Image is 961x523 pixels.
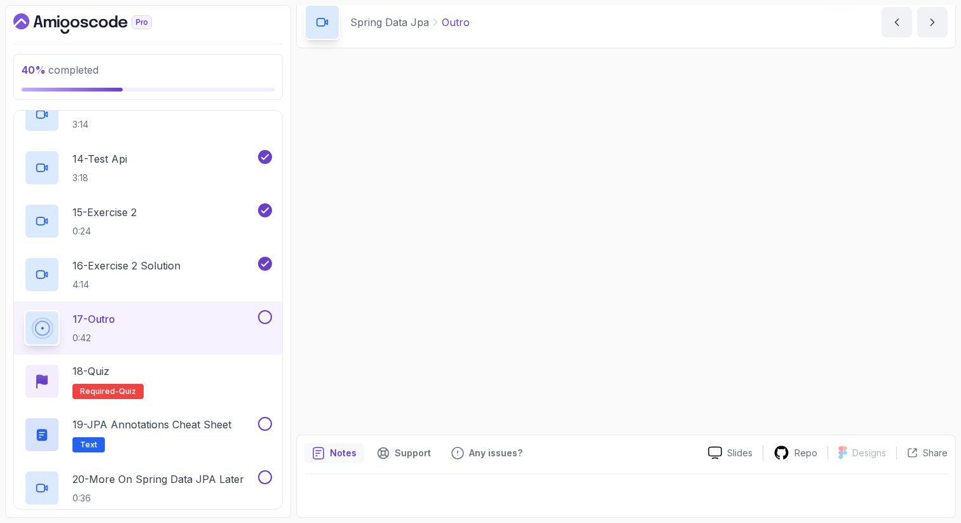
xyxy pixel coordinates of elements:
p: 15 - Exercise 2 [72,205,137,220]
p: 4:14 [72,278,181,291]
span: Text [80,440,97,450]
p: 17 - Outro [72,311,115,327]
button: 14-Test Api3:18 [24,150,272,186]
p: Support [395,447,431,459]
button: 13-Exercise 1 Solution3:14 [24,97,272,132]
button: 16-Exercise 2 Solution4:14 [24,257,272,292]
p: Any issues? [469,447,522,459]
p: 19 - JPA Annotations Cheat Sheet [72,417,231,432]
button: 20-More On Spring Data JPA Later0:36 [24,470,272,506]
button: 17-Outro0:42 [24,310,272,346]
a: Slides [698,446,763,459]
a: Dashboard [13,13,181,34]
p: 3:18 [72,172,127,184]
button: Feedback button [444,443,530,463]
p: Repo [794,447,817,459]
p: Share [923,447,948,459]
button: Share [896,447,948,459]
p: 0:24 [72,225,137,238]
p: Designs [852,447,886,459]
span: 40 % [22,64,46,76]
button: 19-JPA Annotations Cheat SheetText [24,417,272,452]
span: Required- [80,386,119,397]
p: 18 - Quiz [72,363,109,379]
p: 0:36 [72,492,244,505]
a: Repo [763,445,828,461]
p: Slides [727,447,753,459]
button: 15-Exercise 20:24 [24,203,272,239]
button: notes button [304,443,364,463]
p: 14 - Test Api [72,151,127,166]
p: 0:42 [72,332,115,344]
p: Notes [330,447,357,459]
button: Support button [369,443,439,463]
button: previous content [882,7,912,37]
button: 18-QuizRequired-quiz [24,363,272,399]
p: 3:14 [72,118,179,131]
span: completed [22,64,99,76]
p: Outro [442,15,470,30]
p: Spring Data Jpa [350,15,429,30]
p: 20 - More On Spring Data JPA Later [72,472,244,487]
button: next content [917,7,948,37]
span: quiz [119,386,136,397]
p: 16 - Exercise 2 Solution [72,258,181,273]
